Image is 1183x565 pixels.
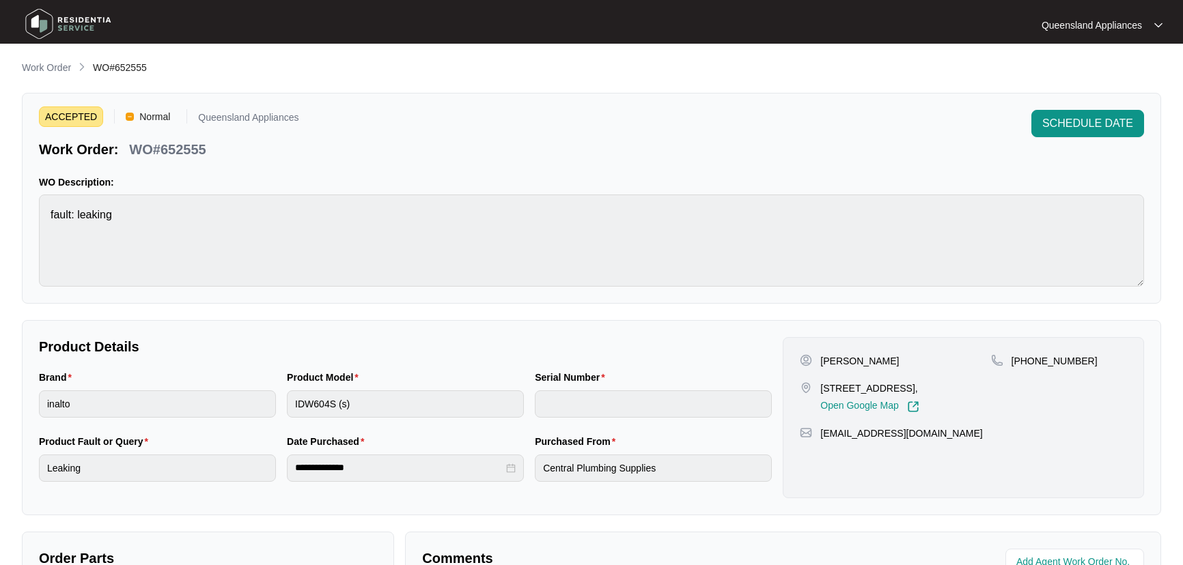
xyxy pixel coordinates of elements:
input: Product Fault or Query [39,454,276,482]
img: map-pin [800,381,812,394]
label: Brand [39,371,77,384]
img: Vercel Logo [126,113,134,121]
input: Date Purchased [295,461,503,475]
label: Purchased From [535,435,621,448]
button: SCHEDULE DATE [1031,110,1144,137]
p: Queensland Appliances [198,113,298,127]
span: ACCEPTED [39,106,103,127]
p: [PHONE_NUMBER] [1012,354,1098,368]
input: Purchased From [535,454,772,482]
img: Link-External [907,401,919,413]
img: dropdown arrow [1154,22,1163,29]
p: [STREET_ADDRESS], [820,381,919,395]
input: Product Model [287,390,524,418]
span: SCHEDULE DATE [1042,115,1133,132]
p: Work Order [22,61,71,74]
img: user-pin [800,354,812,366]
span: WO#652555 [93,62,147,73]
p: [PERSON_NAME] [820,354,899,368]
input: Brand [39,390,276,418]
a: Work Order [19,61,74,76]
label: Date Purchased [287,435,370,448]
textarea: fault: leaking [39,194,1144,287]
p: Queensland Appliances [1042,18,1142,32]
p: WO Description: [39,175,1144,189]
p: [EMAIL_ADDRESS][DOMAIN_NAME] [820,426,982,440]
img: residentia service logo [20,3,116,44]
img: map-pin [800,426,812,439]
img: map-pin [991,354,1003,366]
input: Serial Number [535,390,772,418]
span: Normal [134,106,176,127]
a: Open Google Map [820,401,919,413]
label: Product Fault or Query [39,435,154,448]
img: chevron-right [76,61,87,72]
p: Work Order: [39,140,118,159]
label: Serial Number [535,371,610,384]
p: Product Details [39,337,772,356]
p: WO#652555 [129,140,206,159]
label: Product Model [287,371,364,384]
